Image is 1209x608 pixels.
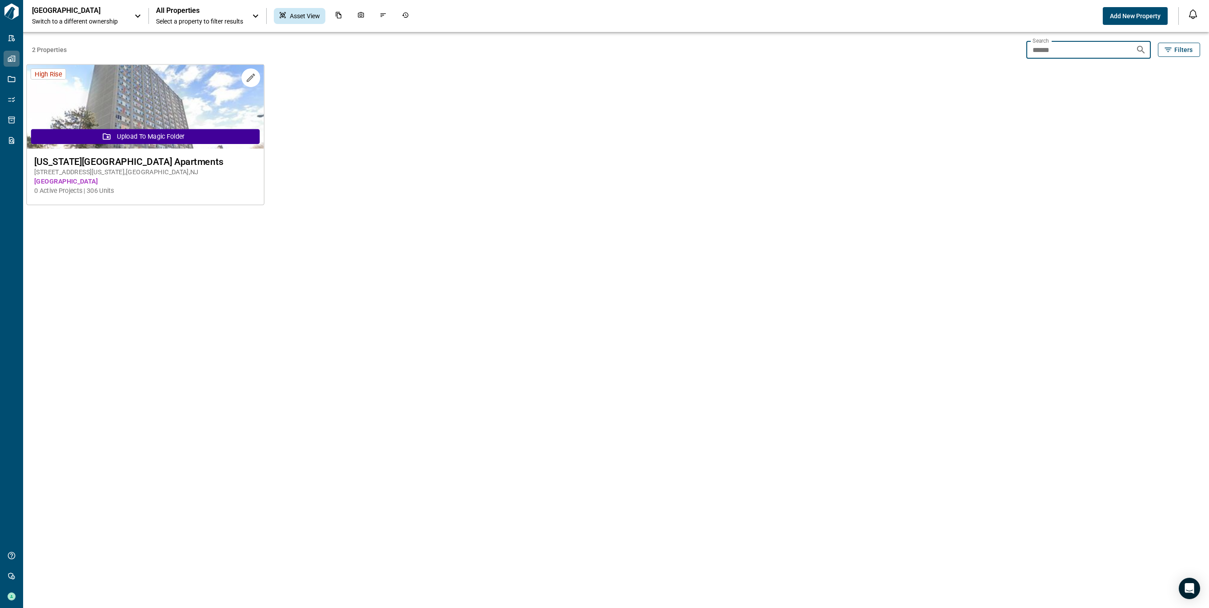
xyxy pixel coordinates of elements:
[290,12,320,20] span: Asset View
[1110,12,1161,20] span: Add New Property
[34,186,256,196] span: 0 Active Projects | 306 Units
[34,177,256,186] span: [GEOGRAPHIC_DATA]
[32,6,112,15] p: [GEOGRAPHIC_DATA]
[27,65,264,149] img: property-asset
[352,8,370,24] div: Photos
[35,70,62,78] span: High Rise
[156,17,243,26] span: Select a property to filter results
[274,8,325,24] div: Asset View
[330,8,348,24] div: Documents
[34,168,256,177] span: [STREET_ADDRESS][US_STATE] , [GEOGRAPHIC_DATA] , NJ
[1033,37,1049,44] label: Search
[1132,41,1150,59] button: Search properties
[34,156,256,167] span: [US_STATE][GEOGRAPHIC_DATA] Apartments
[374,8,392,24] div: Issues & Info
[1174,45,1193,54] span: Filters
[1186,7,1200,21] button: Open notification feed
[156,6,243,15] span: All Properties
[1103,7,1168,25] button: Add New Property
[32,17,125,26] span: Switch to a different ownership
[32,45,1023,54] span: 2 Properties
[396,8,414,24] div: Job History
[1158,43,1200,57] button: Filters
[1179,578,1200,599] div: Open Intercom Messenger
[31,129,260,144] button: Upload to Magic Folder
